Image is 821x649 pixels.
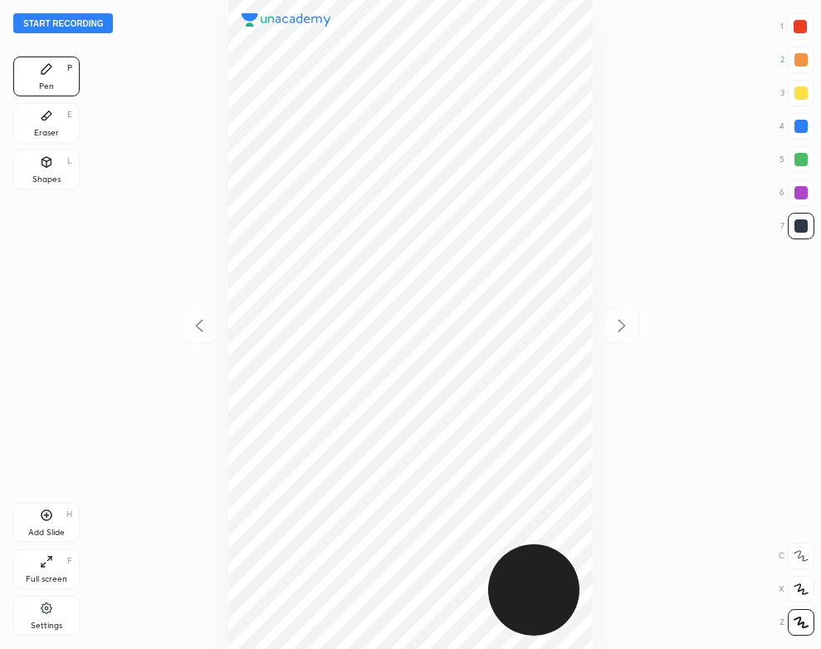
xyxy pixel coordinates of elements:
div: Shapes [32,175,61,184]
div: 6 [779,179,814,206]
div: L [67,157,72,165]
div: X [779,576,814,602]
div: E [67,111,72,119]
div: 4 [779,113,814,140]
div: 3 [780,80,814,106]
div: Settings [31,622,62,630]
div: Eraser [34,129,59,137]
div: 5 [779,146,814,173]
img: logo.38c385cc.svg [242,13,331,27]
div: Z [779,609,814,636]
button: Start recording [13,13,113,33]
div: P [67,64,72,72]
div: 7 [780,213,814,239]
div: F [67,557,72,565]
div: 2 [780,47,814,73]
div: Full screen [26,575,67,583]
div: Add Slide [28,529,65,537]
div: 1 [780,13,814,40]
div: Pen [39,82,54,91]
div: C [779,543,814,569]
div: H [66,510,72,519]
